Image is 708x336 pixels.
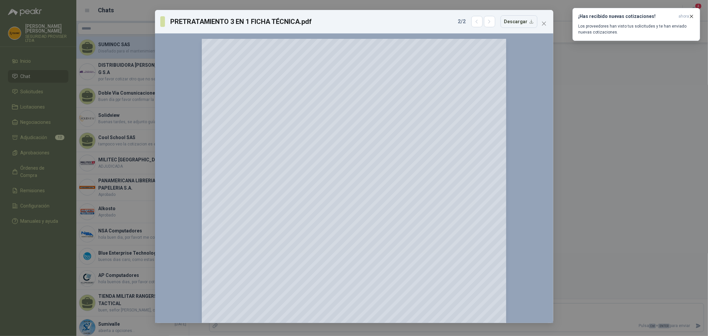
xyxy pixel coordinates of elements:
p: Los proveedores han visto tus solicitudes y te han enviado nuevas cotizaciones. [578,23,694,35]
button: Descargar [501,15,537,28]
h3: ¡Has recibido nuevas cotizaciones! [578,14,676,19]
button: Close [539,18,549,29]
span: 2 / 2 [458,18,466,26]
span: ahora [678,14,689,19]
h3: PRETRATAMIENTO 3 EN 1 FICHA TÉCNICA.pdf [170,17,312,27]
span: close [541,21,547,26]
button: ¡Has recibido nuevas cotizaciones!ahora Los proveedores han visto tus solicitudes y te han enviad... [573,8,700,41]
